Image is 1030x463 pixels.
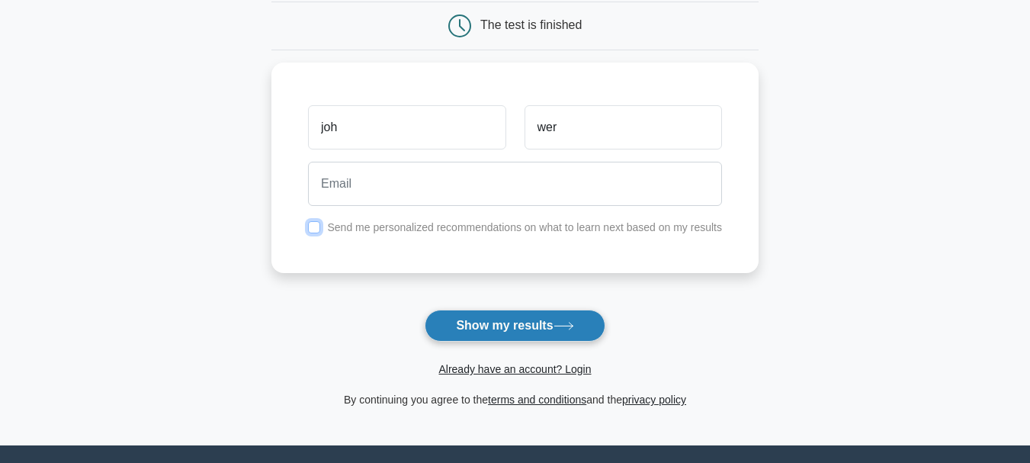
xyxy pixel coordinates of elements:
input: Email [308,162,722,206]
input: First name [308,105,505,150]
input: Last name [525,105,722,150]
button: Show my results [425,310,605,342]
div: The test is finished [480,18,582,31]
label: Send me personalized recommendations on what to learn next based on my results [327,221,722,233]
a: Already have an account? Login [438,363,591,375]
a: terms and conditions [488,394,586,406]
a: privacy policy [622,394,686,406]
div: By continuing you agree to the and the [262,391,768,409]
